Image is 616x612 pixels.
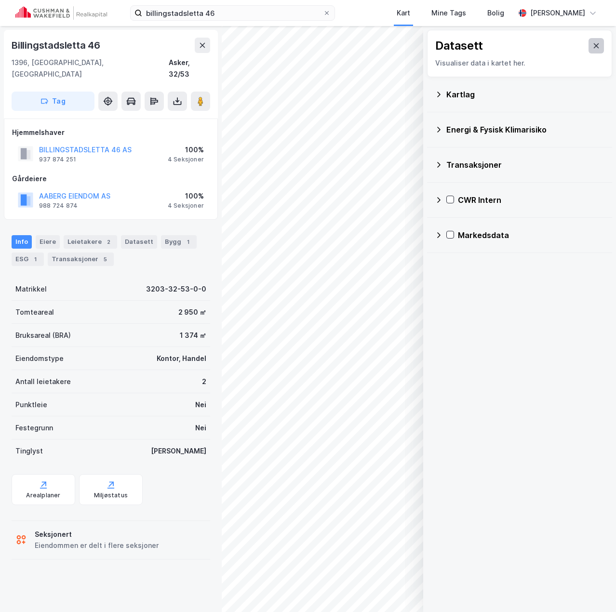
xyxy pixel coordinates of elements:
[568,566,616,612] iframe: Chat Widget
[15,422,53,434] div: Festegrunn
[168,190,204,202] div: 100%
[183,237,193,247] div: 1
[161,235,197,249] div: Bygg
[12,253,44,266] div: ESG
[435,57,604,69] div: Visualiser data i kartet her.
[157,353,206,364] div: Kontor, Handel
[169,57,210,80] div: Asker, 32/53
[39,156,76,163] div: 937 874 251
[64,235,117,249] div: Leietakere
[12,127,210,138] div: Hjemmelshaver
[35,529,159,540] div: Seksjonert
[487,7,504,19] div: Bolig
[12,173,210,185] div: Gårdeiere
[39,202,78,210] div: 988 724 874
[121,235,157,249] div: Datasett
[15,399,47,411] div: Punktleie
[151,445,206,457] div: [PERSON_NAME]
[168,156,204,163] div: 4 Seksjoner
[12,235,32,249] div: Info
[12,38,102,53] div: Billingstadsletta 46
[30,254,40,264] div: 1
[195,422,206,434] div: Nei
[202,376,206,387] div: 2
[100,254,110,264] div: 5
[431,7,466,19] div: Mine Tags
[180,330,206,341] div: 1 374 ㎡
[458,194,604,206] div: CWR Intern
[26,492,60,499] div: Arealplaner
[435,38,483,53] div: Datasett
[530,7,585,19] div: [PERSON_NAME]
[48,253,114,266] div: Transaksjoner
[35,540,159,551] div: Eiendommen er delt i flere seksjoner
[12,57,169,80] div: 1396, [GEOGRAPHIC_DATA], [GEOGRAPHIC_DATA]
[12,92,94,111] button: Tag
[15,445,43,457] div: Tinglyst
[15,330,71,341] div: Bruksareal (BRA)
[146,283,206,295] div: 3203-32-53-0-0
[36,235,60,249] div: Eiere
[458,229,604,241] div: Markedsdata
[446,89,604,100] div: Kartlag
[446,124,604,135] div: Energi & Fysisk Klimarisiko
[142,6,323,20] input: Søk på adresse, matrikkel, gårdeiere, leietakere eller personer
[15,376,71,387] div: Antall leietakere
[397,7,410,19] div: Kart
[15,283,47,295] div: Matrikkel
[168,144,204,156] div: 100%
[15,306,54,318] div: Tomteareal
[104,237,113,247] div: 2
[195,399,206,411] div: Nei
[168,202,204,210] div: 4 Seksjoner
[15,6,107,20] img: cushman-wakefield-realkapital-logo.202ea83816669bd177139c58696a8fa1.svg
[15,353,64,364] div: Eiendomstype
[568,566,616,612] div: Kontrollprogram for chat
[446,159,604,171] div: Transaksjoner
[178,306,206,318] div: 2 950 ㎡
[94,492,128,499] div: Miljøstatus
